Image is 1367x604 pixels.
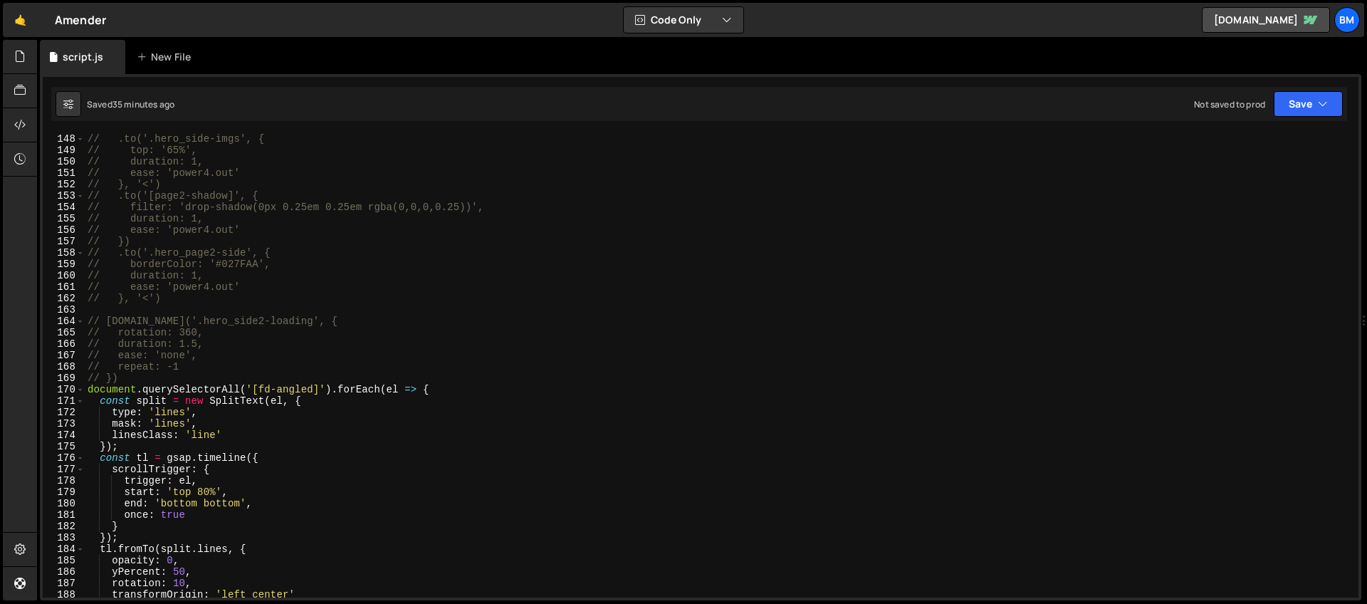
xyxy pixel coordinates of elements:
[43,464,85,475] div: 177
[1274,91,1343,117] button: Save
[43,384,85,395] div: 170
[43,327,85,338] div: 165
[43,578,85,589] div: 187
[43,145,85,156] div: 149
[43,338,85,350] div: 166
[43,589,85,600] div: 188
[43,555,85,566] div: 185
[3,3,38,37] a: 🤙
[43,281,85,293] div: 161
[43,509,85,521] div: 181
[43,247,85,259] div: 158
[43,350,85,361] div: 167
[43,486,85,498] div: 179
[1194,98,1265,110] div: Not saved to prod
[43,224,85,236] div: 156
[43,190,85,202] div: 153
[43,452,85,464] div: 176
[1202,7,1330,33] a: [DOMAIN_NAME]
[43,532,85,543] div: 183
[43,293,85,304] div: 162
[43,441,85,452] div: 175
[63,50,103,64] div: script.js
[87,98,174,110] div: Saved
[43,395,85,407] div: 171
[43,429,85,441] div: 174
[55,11,106,28] div: Amender
[43,407,85,418] div: 172
[112,98,174,110] div: 35 minutes ago
[43,521,85,532] div: 182
[43,167,85,179] div: 151
[43,373,85,384] div: 169
[43,361,85,373] div: 168
[43,213,85,224] div: 155
[1334,7,1360,33] a: bm
[43,133,85,145] div: 148
[43,316,85,327] div: 164
[43,543,85,555] div: 184
[43,236,85,247] div: 157
[43,156,85,167] div: 150
[43,498,85,509] div: 180
[43,259,85,270] div: 159
[137,50,197,64] div: New File
[43,304,85,316] div: 163
[43,202,85,213] div: 154
[43,179,85,190] div: 152
[43,270,85,281] div: 160
[624,7,743,33] button: Code Only
[43,475,85,486] div: 178
[43,418,85,429] div: 173
[43,566,85,578] div: 186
